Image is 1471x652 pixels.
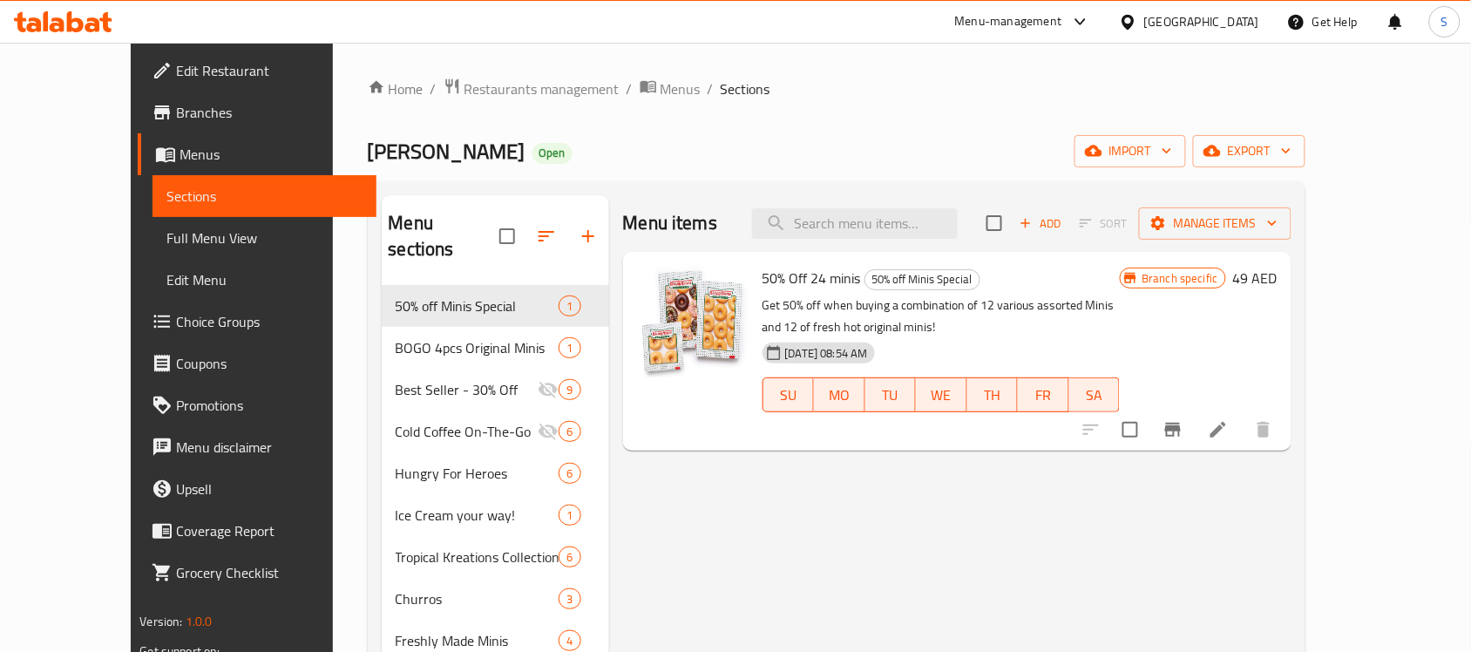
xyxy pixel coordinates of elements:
li: / [708,78,714,99]
span: 1.0.0 [186,610,213,633]
a: Branches [138,92,376,133]
button: Manage items [1139,207,1291,240]
span: SA [1076,383,1114,408]
div: 50% off Minis Special [864,269,980,290]
a: Grocery Checklist [138,552,376,594]
div: Tropical Kreations Collection6 [382,536,609,578]
span: 50% off Minis Special [865,269,980,289]
span: Grocery Checklist [176,562,363,583]
button: export [1193,135,1305,167]
a: Promotions [138,384,376,426]
a: Coupons [138,343,376,384]
span: Churros [396,588,559,609]
span: 6 [559,424,580,440]
div: Open [532,143,573,164]
span: TU [872,383,910,408]
svg: Inactive section [538,379,559,400]
div: BOGO 4pcs Original Minis1 [382,327,609,369]
div: items [559,295,580,316]
div: Ice Cream your way!1 [382,494,609,536]
span: Menus [180,144,363,165]
button: TU [865,377,917,412]
span: Best Seller - 30% Off [396,379,539,400]
a: Edit menu item [1208,419,1229,440]
span: [DATE] 08:54 AM [778,345,875,362]
span: export [1207,140,1291,162]
span: SU [770,383,807,408]
span: 6 [559,549,580,566]
span: Full Menu View [166,228,363,248]
a: Sections [153,175,376,217]
button: delete [1243,409,1285,451]
span: Version: [139,610,182,633]
a: Menus [640,78,701,100]
button: SU [763,377,814,412]
span: Select all sections [489,218,525,255]
span: Coverage Report [176,520,363,541]
button: Branch-specific-item [1152,409,1194,451]
span: Promotions [176,395,363,416]
div: Cold Coffee On-The-Go6 [382,411,609,452]
span: Cold Coffee On-The-Go [396,421,539,442]
span: Menus [661,78,701,99]
div: items [559,463,580,484]
span: 1 [559,507,580,524]
span: Ice Cream your way! [396,505,559,526]
a: Coverage Report [138,510,376,552]
span: Tropical Kreations Collection [396,547,559,567]
span: 50% Off 24 minis [763,265,861,291]
div: items [559,505,580,526]
button: import [1074,135,1186,167]
span: Branch specific [1135,270,1224,287]
span: S [1441,12,1448,31]
span: BOGO 4pcs Original Minis [396,337,559,358]
span: Select section first [1068,210,1139,237]
h2: Menu sections [389,210,499,262]
button: Add [1013,210,1068,237]
li: / [627,78,633,99]
input: search [752,208,958,239]
span: Open [532,146,573,160]
span: Freshly Made Minis [396,630,559,651]
span: WE [923,383,960,408]
div: items [559,547,580,567]
span: Add item [1013,210,1068,237]
span: Hungry For Heroes [396,463,559,484]
a: Restaurants management [444,78,620,100]
span: 1 [559,340,580,357]
a: Full Menu View [153,217,376,259]
span: Menu disclaimer [176,437,363,458]
span: [PERSON_NAME] [368,132,525,171]
svg: Inactive section [538,421,559,442]
h6: 49 AED [1233,266,1278,290]
button: Add section [567,215,609,257]
button: SA [1069,377,1121,412]
a: Upsell [138,468,376,510]
a: Edit Menu [153,259,376,301]
a: Edit Restaurant [138,50,376,92]
a: Menu disclaimer [138,426,376,468]
button: WE [916,377,967,412]
span: Branches [176,102,363,123]
div: items [559,421,580,442]
span: Sections [166,186,363,207]
div: Hungry For Heroes6 [382,452,609,494]
span: 3 [559,591,580,608]
img: 50% Off 24 minis [637,266,749,377]
span: 1 [559,298,580,315]
a: Home [368,78,424,99]
span: Upsell [176,479,363,499]
span: Restaurants management [464,78,620,99]
span: Edit Restaurant [176,60,363,81]
span: TH [974,383,1012,408]
nav: breadcrumb [368,78,1305,100]
div: 50% off Minis Special1 [382,285,609,327]
a: Menus [138,133,376,175]
p: Get 50% off when buying a combination of 12 various assorted Minis and 12 of fresh hot original m... [763,295,1121,338]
